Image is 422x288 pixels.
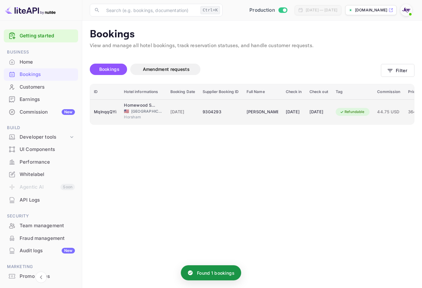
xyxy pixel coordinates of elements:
[124,109,129,113] span: United States of America
[94,107,116,117] div: MqlnqqQYi
[4,156,78,168] a: Performance
[4,132,78,143] div: Developer tools
[4,56,78,68] a: Home
[20,159,75,166] div: Performance
[20,32,75,40] a: Getting started
[377,109,400,116] span: 44.75 USD
[4,93,78,105] a: Earnings
[4,143,78,156] div: UI Components
[247,7,290,14] div: Switch to Sandbox mode
[4,68,78,80] a: Bookings
[4,143,78,155] a: UI Components
[4,168,78,180] a: Whitelabel
[4,93,78,106] div: Earnings
[4,232,78,244] a: Fraud management
[20,247,75,254] div: Audit logs
[332,84,374,100] th: Tag
[286,107,302,117] div: [DATE]
[4,68,78,81] div: Bookings
[20,134,69,141] div: Developer tools
[20,59,75,66] div: Home
[4,232,78,245] div: Fraud management
[373,84,404,100] th: Commission
[124,102,156,109] div: Homewood Suites by Hilton Horsham Willow Grove
[247,107,278,117] div: Natalie DiGiacomo
[4,81,78,93] a: Customers
[197,270,234,276] p: Found 1 bookings
[124,114,156,120] span: Horsham
[199,84,242,100] th: Supplier Booking ID
[200,6,220,14] div: Ctrl+K
[306,84,332,100] th: Check out
[282,84,306,100] th: Check in
[20,171,75,178] div: Whitelabel
[4,220,78,231] a: Team management
[306,7,337,13] div: [DATE] — [DATE]
[20,273,75,280] div: Promo codes
[4,194,78,206] a: API Logs
[20,84,75,91] div: Customers
[4,245,78,257] div: Audit logsNew
[20,109,75,116] div: Commission
[4,270,78,282] a: Promo codes
[336,108,369,116] div: Refundable
[99,66,119,72] span: Bookings
[20,197,75,204] div: API Logs
[90,64,381,75] div: account-settings tabs
[90,28,414,41] p: Bookings
[20,96,75,103] div: Earnings
[4,29,78,42] div: Getting started
[62,248,75,254] div: New
[4,106,78,118] a: CommissionNew
[143,66,190,72] span: Amendment requests
[131,109,163,114] span: [GEOGRAPHIC_DATA]
[102,4,198,16] input: Search (e.g. bookings, documentation)
[90,84,120,100] th: ID
[203,107,239,117] div: 9304293
[4,263,78,270] span: Marketing
[20,222,75,229] div: Team management
[4,220,78,232] div: Team management
[243,84,282,100] th: Full Name
[62,109,75,115] div: New
[4,124,78,131] span: Build
[20,146,75,153] div: UI Components
[167,84,199,100] th: Booking Date
[401,5,411,15] img: With Joy
[35,272,47,283] button: Collapse navigation
[170,109,195,116] span: [DATE]
[249,7,275,14] span: Production
[5,5,56,15] img: LiteAPI logo
[20,71,75,78] div: Bookings
[4,49,78,56] span: Business
[4,168,78,181] div: Whitelabel
[4,245,78,256] a: Audit logsNew
[355,7,387,13] p: [DOMAIN_NAME]
[4,213,78,220] span: Security
[381,64,414,77] button: Filter
[20,235,75,242] div: Fraud management
[90,42,414,50] p: View and manage all hotel bookings, track reservation statuses, and handle customer requests.
[309,107,328,117] div: [DATE]
[120,84,166,100] th: Hotel informations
